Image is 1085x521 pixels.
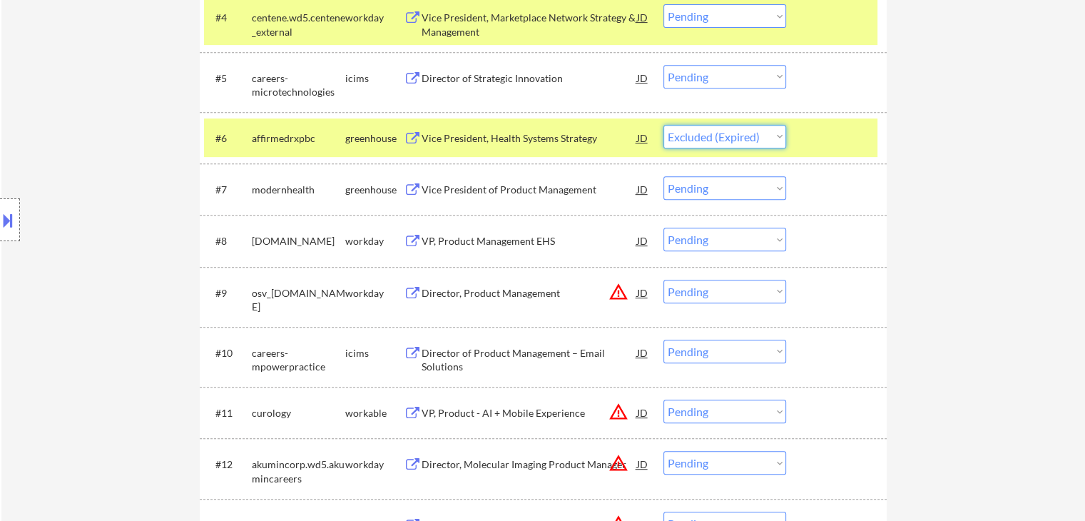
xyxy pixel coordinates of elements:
[252,286,345,314] div: osv_[DOMAIN_NAME]
[252,346,345,374] div: careers-mpowerpractice
[252,234,345,248] div: [DOMAIN_NAME]
[636,400,650,425] div: JD
[252,11,345,39] div: centene.wd5.centene_external
[345,406,404,420] div: workable
[215,346,240,360] div: #10
[422,406,637,420] div: VP, Product - AI + Mobile Experience
[345,11,404,25] div: workday
[422,234,637,248] div: VP, Product Management EHS
[215,406,240,420] div: #11
[636,280,650,305] div: JD
[345,131,404,146] div: greenhouse
[636,451,650,477] div: JD
[345,234,404,248] div: workday
[422,131,637,146] div: Vice President, Health Systems Strategy
[636,4,650,30] div: JD
[215,11,240,25] div: #4
[636,228,650,253] div: JD
[636,176,650,202] div: JD
[252,183,345,197] div: modernhealth
[345,346,404,360] div: icims
[345,183,404,197] div: greenhouse
[252,457,345,485] div: akumincorp.wd5.akumincareers
[636,65,650,91] div: JD
[345,71,404,86] div: icims
[422,183,637,197] div: Vice President of Product Management
[636,340,650,365] div: JD
[345,457,404,472] div: workday
[608,282,628,302] button: warning_amber
[608,453,628,473] button: warning_amber
[252,71,345,99] div: careers-microtechnologies
[215,457,240,472] div: #12
[252,406,345,420] div: curology
[422,346,637,374] div: Director of Product Management – Email Solutions
[252,131,345,146] div: affirmedrxpbc
[422,457,637,472] div: Director, Molecular Imaging Product Manager
[345,286,404,300] div: workday
[422,11,637,39] div: Vice President, Marketplace Network Strategy & Management
[608,402,628,422] button: warning_amber
[636,125,650,151] div: JD
[422,71,637,86] div: Director of Strategic Innovation
[422,286,637,300] div: Director, Product Management
[215,71,240,86] div: #5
